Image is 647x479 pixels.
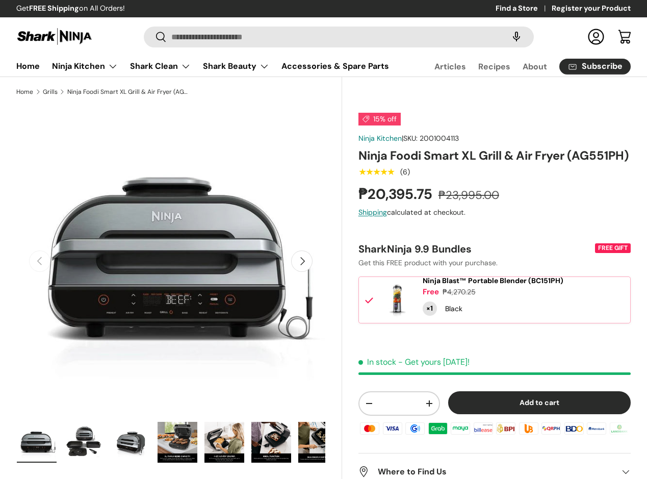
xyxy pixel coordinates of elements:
[426,421,449,436] img: grabpay
[582,62,623,70] span: Subscribe
[16,56,40,76] a: Home
[43,89,58,95] a: Grills
[398,357,470,367] p: - Get yours [DATE]!
[64,422,103,463] img: ninja-foodi-smart-xl-grill-and-air-fryer-full-parts-view-shark-ninja-philippines
[358,357,396,367] span: In stock
[46,56,124,77] summary: Ninja Kitchen
[420,134,459,143] span: 2001004113
[358,185,435,204] strong: ₱20,395.75
[472,421,494,436] img: billease
[495,421,517,436] img: bpi
[16,56,389,77] nav: Primary
[281,56,389,76] a: Accessories & Spare Parts
[434,57,466,77] a: Articles
[585,421,608,436] img: metrobank
[496,3,552,14] a: Find a Store
[358,148,631,163] h1: Ninja Foodi Smart XL Grill & Air Fryer (AG551PH)
[400,168,410,176] div: (6)
[203,56,269,77] a: Shark Beauty
[438,188,499,203] s: ₱23,995.00
[597,244,630,253] div: FREE GIFT
[410,56,631,77] nav: Secondary
[402,134,459,143] span: |
[29,4,79,13] strong: FREE Shipping
[540,421,562,436] img: qrph
[523,57,547,77] a: About
[358,207,631,218] div: calculated at checkout.
[298,422,338,463] img: Ninja Foodi Smart XL Grill & Air Fryer (AG551PH)
[358,242,593,256] div: SharkNinja 9.9 Bundles
[52,56,118,77] a: Ninja Kitchen
[448,391,631,414] button: Add to cart
[358,466,614,478] h2: Where to Find Us
[124,56,197,77] summary: Shark Clean
[197,56,275,77] summary: Shark Beauty
[358,208,387,217] a: Shipping
[130,56,191,77] a: Shark Clean
[552,3,631,14] a: Register your Product
[17,422,57,463] img: ninja-foodi-smart-xl-grill-and-air-fryer-full-view-shark-ninja-philippines
[423,276,563,285] a: Ninja Blast™ Portable Blender (BC151PH)
[251,422,291,463] img: Ninja Foodi Smart XL Grill & Air Fryer (AG551PH)
[16,87,342,96] nav: Breadcrumbs
[500,26,533,48] speech-search-button: Search by voice
[111,422,150,463] img: ninja-foodi-smart-xl-grill-and-air-fryer-left-side-view-shark-ninja-philippines
[358,258,498,267] span: Get this FREE product with your purchase.
[478,57,510,77] a: Recipes
[16,3,125,14] p: Get on All Orders!
[358,134,402,143] a: Ninja Kitchen
[381,421,403,436] img: visa
[403,134,418,143] span: SKU:
[562,421,585,436] img: bdo
[445,304,462,314] div: Black
[423,287,439,297] div: Free
[16,107,325,467] media-gallery: Gallery Viewer
[358,113,401,125] span: 15% off
[204,422,244,463] img: Ninja Foodi Smart XL Grill & Air Fryer (AG551PH)
[443,287,476,297] div: ₱4,270.25
[16,27,93,46] img: Shark Ninja Philippines
[404,421,426,436] img: gcash
[449,421,472,436] img: maya
[608,421,630,436] img: landbank
[559,59,631,74] a: Subscribe
[67,89,190,95] a: Ninja Foodi Smart XL Grill & Air Fryer (AG551PH)
[358,167,395,177] span: ★★★★★
[358,167,395,177] div: 5.0 out of 5.0 stars
[517,421,539,436] img: ubp
[16,89,33,95] a: Home
[158,422,197,463] img: Ninja Foodi Smart XL Grill & Air Fryer (AG551PH)
[358,421,381,436] img: master
[423,301,437,316] div: Quantity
